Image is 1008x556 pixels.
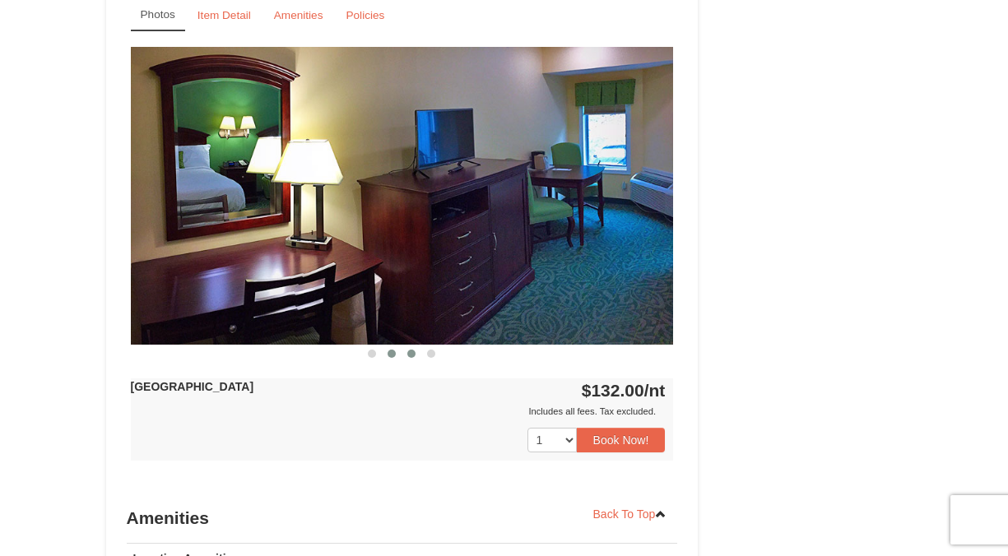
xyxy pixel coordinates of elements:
a: Back To Top [583,502,678,526]
img: 18876286-39-50e6e3c6.jpg [131,47,674,344]
h3: Amenities [127,502,678,535]
small: Photos [141,8,175,21]
small: Policies [346,9,384,21]
small: Amenities [274,9,323,21]
button: Book Now! [577,428,666,452]
strong: [GEOGRAPHIC_DATA] [131,380,254,393]
small: Item Detail [197,9,251,21]
span: /nt [644,381,666,400]
div: Includes all fees. Tax excluded. [131,403,666,419]
strong: $132.00 [582,381,666,400]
